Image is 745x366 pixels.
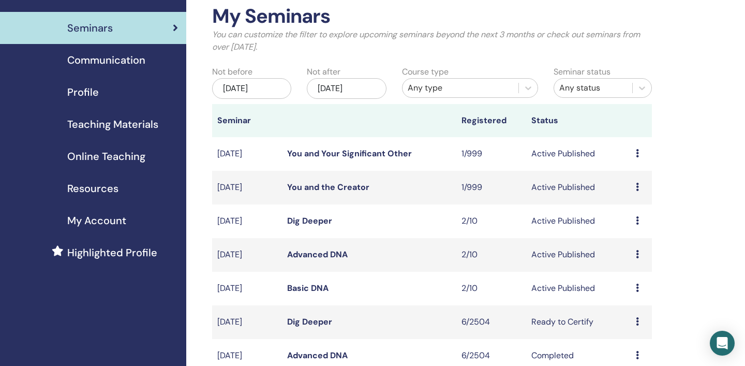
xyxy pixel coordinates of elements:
th: Registered [456,104,526,137]
td: [DATE] [212,272,282,305]
span: My Account [67,213,126,228]
label: Course type [402,66,449,78]
a: You and Your Significant Other [287,148,412,159]
td: Ready to Certify [526,305,631,339]
td: 2/10 [456,238,526,272]
span: Seminars [67,20,113,36]
td: 1/999 [456,171,526,204]
div: [DATE] [212,78,291,99]
td: 2/10 [456,204,526,238]
div: Any type [408,82,513,94]
span: Online Teaching [67,149,145,164]
td: Active Published [526,272,631,305]
td: 2/10 [456,272,526,305]
a: Dig Deeper [287,215,332,226]
h2: My Seminars [212,5,652,28]
td: Active Published [526,204,631,238]
th: Seminar [212,104,282,137]
td: [DATE] [212,305,282,339]
td: Active Published [526,171,631,204]
td: [DATE] [212,204,282,238]
div: Open Intercom Messenger [710,331,735,356]
td: [DATE] [212,171,282,204]
label: Not after [307,66,340,78]
div: Any status [559,82,627,94]
p: You can customize the filter to explore upcoming seminars beyond the next 3 months or check out s... [212,28,652,53]
td: 6/2504 [456,305,526,339]
div: [DATE] [307,78,386,99]
td: [DATE] [212,238,282,272]
span: Highlighted Profile [67,245,157,260]
label: Seminar status [554,66,610,78]
span: Profile [67,84,99,100]
span: Resources [67,181,118,196]
th: Status [526,104,631,137]
a: Advanced DNA [287,350,348,361]
a: Advanced DNA [287,249,348,260]
td: [DATE] [212,137,282,171]
td: Active Published [526,137,631,171]
td: Active Published [526,238,631,272]
label: Not before [212,66,252,78]
a: Dig Deeper [287,316,332,327]
a: Basic DNA [287,283,329,294]
a: You and the Creator [287,182,369,193]
span: Teaching Materials [67,116,158,132]
span: Communication [67,52,145,68]
td: 1/999 [456,137,526,171]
